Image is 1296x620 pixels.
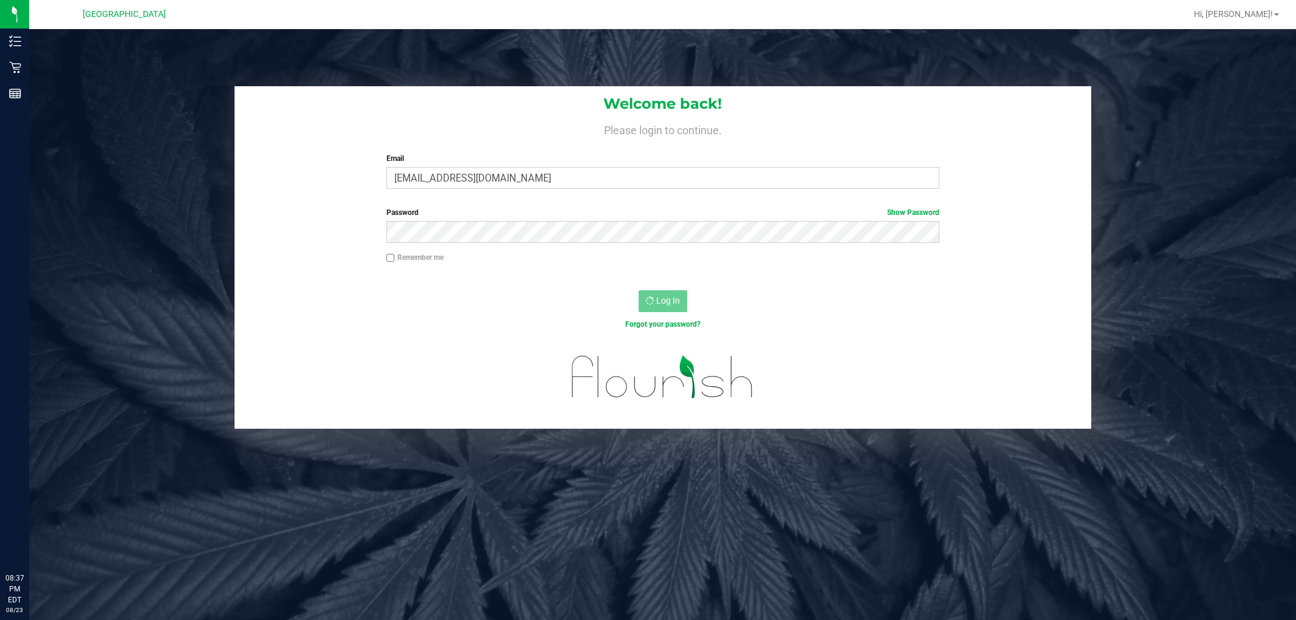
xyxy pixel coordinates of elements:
inline-svg: Inventory [9,35,21,47]
label: Remember me [386,252,444,263]
span: Password [386,208,419,217]
p: 08/23 [5,605,24,615]
span: Log In [656,296,680,305]
h1: Welcome back! [235,96,1091,112]
p: 08:37 PM EDT [5,573,24,605]
button: Log In [639,290,687,312]
input: Remember me [386,254,395,262]
h4: Please login to continue. [235,121,1091,136]
img: flourish_logo.svg [555,342,770,411]
inline-svg: Retail [9,61,21,73]
span: [GEOGRAPHIC_DATA] [83,9,166,19]
inline-svg: Reports [9,87,21,100]
label: Email [386,153,939,164]
a: Forgot your password? [625,320,701,329]
span: Hi, [PERSON_NAME]! [1194,9,1273,19]
a: Show Password [887,208,939,217]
